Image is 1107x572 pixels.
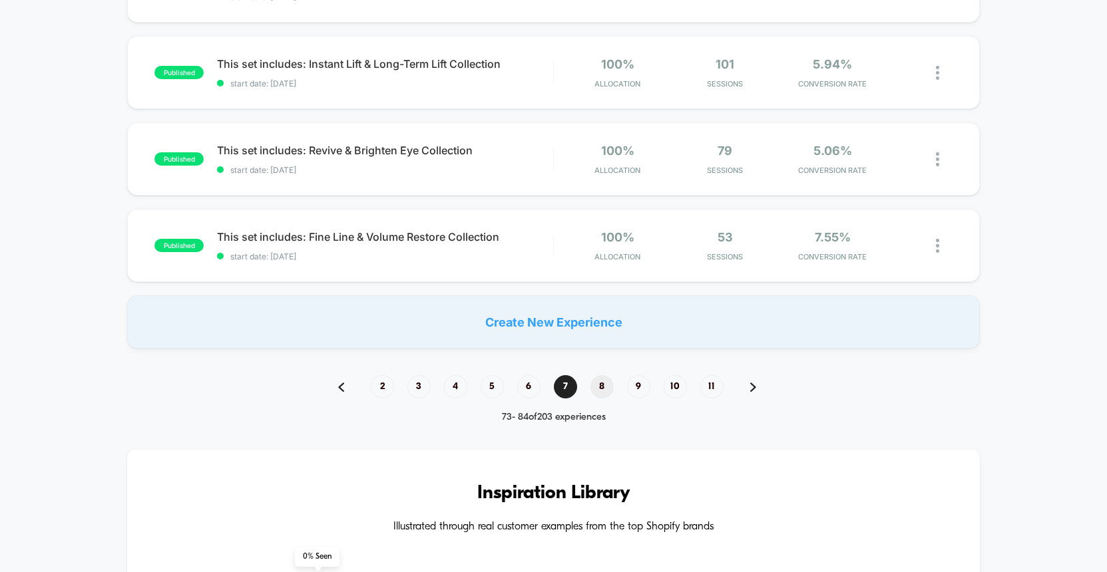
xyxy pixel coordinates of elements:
[325,412,783,423] div: 73 - 84 of 203 experiences
[718,230,733,244] span: 53
[517,375,541,398] span: 6
[295,547,339,567] span: 0 % Seen
[675,166,775,175] span: Sessions
[718,144,732,158] span: 79
[594,252,640,261] span: Allocation
[716,57,734,71] span: 101
[217,144,553,157] span: This set includes: Revive & Brighten Eye Collection
[154,152,204,166] span: published
[627,375,650,398] span: 9
[936,152,939,166] img: close
[338,382,344,392] img: pagination back
[601,230,634,244] span: 100%
[127,295,980,349] div: Create New Experience
[664,375,687,398] span: 10
[590,375,614,398] span: 8
[936,239,939,253] img: close
[217,165,553,175] span: start date: [DATE]
[154,66,204,79] span: published
[217,78,553,88] span: start date: [DATE]
[217,251,553,261] span: start date: [DATE]
[813,144,852,158] span: 5.06%
[675,79,775,88] span: Sessions
[407,375,431,398] span: 3
[815,230,851,244] span: 7.55%
[594,166,640,175] span: Allocation
[167,521,940,533] h4: Illustrated through real customer examples from the top Shopify brands
[601,57,634,71] span: 100%
[167,483,940,504] h3: Inspiration Library
[371,375,394,398] span: 2
[217,230,553,243] span: This set includes: Fine Line & Volume Restore Collection
[700,375,724,398] span: 11
[554,375,577,398] span: 7
[750,382,756,392] img: pagination forward
[601,144,634,158] span: 100%
[217,57,553,71] span: This set includes: Instant Lift & Long-Term Lift Collection
[154,239,204,252] span: published
[675,252,775,261] span: Sessions
[782,252,883,261] span: CONVERSION RATE
[936,66,939,80] img: close
[813,57,852,71] span: 5.94%
[782,166,883,175] span: CONVERSION RATE
[444,375,467,398] span: 4
[782,79,883,88] span: CONVERSION RATE
[481,375,504,398] span: 5
[594,79,640,88] span: Allocation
